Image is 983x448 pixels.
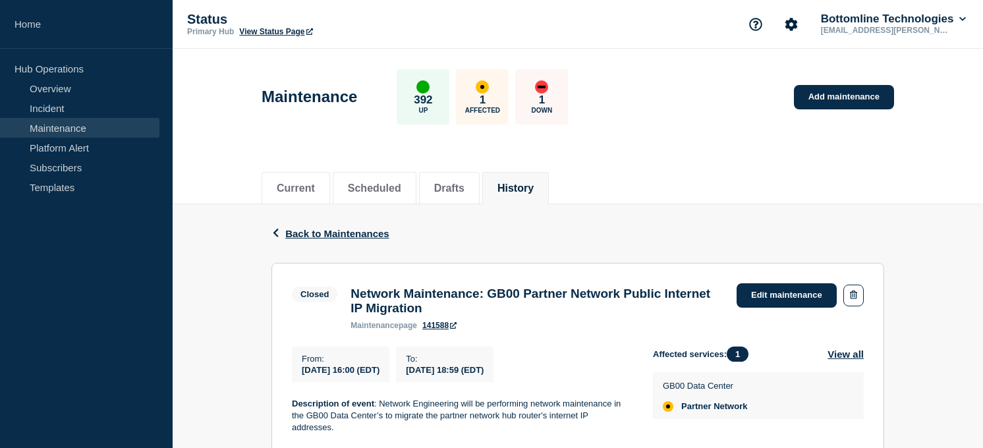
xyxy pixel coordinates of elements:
[532,107,553,114] p: Down
[727,347,748,362] span: 1
[476,80,489,94] div: affected
[818,26,955,35] p: [EMAIL_ADDRESS][PERSON_NAME][DOMAIN_NAME]
[285,228,389,239] span: Back to Maintenances
[406,365,484,375] span: [DATE] 18:59 (EDT)
[794,85,894,109] a: Add maintenance
[465,107,500,114] p: Affected
[663,401,673,412] div: affected
[351,287,723,316] h3: Network Maintenance: GB00 Partner Network Public Internet IP Migration
[292,398,632,434] p: : Network Engineering will be performing network maintenance in the GB00 Data Center’s to migrate...
[742,11,770,38] button: Support
[187,12,451,27] p: Status
[187,27,234,36] p: Primary Hub
[406,354,484,364] p: To :
[292,287,337,302] span: Closed
[292,399,374,408] strong: Description of event
[414,94,432,107] p: 392
[351,321,417,330] p: page
[262,88,357,106] h1: Maintenance
[681,401,747,412] span: Partner Network
[663,381,747,391] p: GB00 Data Center
[818,13,969,26] button: Bottomline Technologies
[535,80,548,94] div: down
[480,94,486,107] p: 1
[418,107,428,114] p: Up
[302,354,379,364] p: From :
[777,11,805,38] button: Account settings
[348,182,401,194] button: Scheduled
[539,94,545,107] p: 1
[497,182,534,194] button: History
[416,80,430,94] div: up
[828,347,864,362] button: View all
[737,283,837,308] a: Edit maintenance
[277,182,315,194] button: Current
[653,347,755,362] span: Affected services:
[302,365,379,375] span: [DATE] 16:00 (EDT)
[434,182,464,194] button: Drafts
[239,27,312,36] a: View Status Page
[351,321,399,330] span: maintenance
[422,321,457,330] a: 141588
[271,228,389,239] button: Back to Maintenances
